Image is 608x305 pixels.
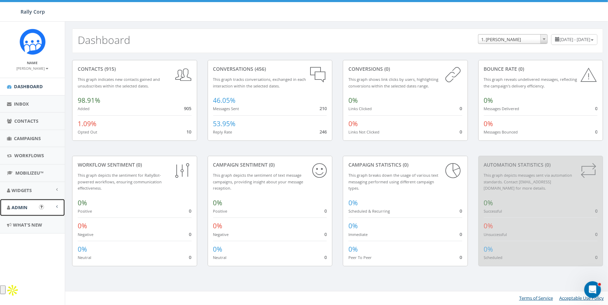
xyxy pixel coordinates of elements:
small: Successful [484,208,502,214]
span: Workflows [14,152,44,159]
div: Campaign Statistics [348,161,462,168]
span: (0) [135,161,142,168]
span: MobilizeU™ [15,170,44,176]
span: 0 [460,129,462,135]
small: Scheduled [484,255,503,260]
small: This graph tracks conversations, exchanged in each interaction within the selected dates. [213,77,306,89]
iframe: Intercom live chat [584,281,601,298]
small: Reply Rate [213,129,232,135]
a: Terms of Service [519,295,553,301]
span: 0% [484,198,493,207]
small: Messages Delivered [484,106,520,111]
small: This graph breaks down the usage of various text messaging performed using different campaign types. [348,173,438,191]
span: (0) [401,161,408,168]
span: 10 [187,129,192,135]
span: 1.09% [78,119,97,128]
a: [PERSON_NAME] [17,65,48,71]
small: Messages Bounced [484,129,518,135]
span: 0 [324,254,327,260]
span: 0 [460,254,462,260]
span: What's New [13,222,42,228]
span: (0) [544,161,551,168]
small: Neutral [78,255,91,260]
small: Unsuccessful [484,232,507,237]
div: Automation Statistics [484,161,598,168]
span: (456) [254,66,266,72]
span: 0% [348,198,358,207]
span: 0% [78,245,87,254]
small: Immediate [348,232,368,237]
span: 246 [320,129,327,135]
small: Peer To Peer [348,255,372,260]
span: Rally Corp [21,8,45,15]
span: 0 [460,231,462,237]
span: Inbox [14,101,29,107]
span: Admin [11,204,28,211]
span: 98.91% [78,96,100,105]
span: 0% [348,245,358,254]
img: Icon_1.png [20,29,46,55]
small: This graph depicts the sentiment of text message campaigns, providing insight about your message ... [213,173,303,191]
div: conversations [213,66,327,73]
span: 0 [595,208,598,214]
small: Scheduled & Recurring [348,208,390,214]
button: Open In-App Guide [39,205,44,209]
span: 0 [189,254,192,260]
span: 0 [324,231,327,237]
small: Name [27,60,38,65]
small: Links Clicked [348,106,372,111]
small: Neutral [213,255,227,260]
small: [PERSON_NAME] [17,66,48,71]
span: 0% [213,245,223,254]
span: 0% [213,221,223,230]
small: This graph indicates new contacts gained and unsubscribes within the selected dates. [78,77,160,89]
img: Apollo [6,283,20,297]
small: This graph shows link clicks by users, highlighting conversions within the selected dates range. [348,77,438,89]
small: Positive [213,208,228,214]
span: 0 [595,254,598,260]
span: 0 [460,208,462,214]
span: (0) [517,66,524,72]
span: 0% [484,96,493,105]
span: 0% [484,119,493,128]
div: Bounce Rate [484,66,598,73]
div: Workflow Sentiment [78,161,192,168]
span: [DATE] - [DATE] [560,36,590,43]
span: 0 [189,231,192,237]
span: (0) [268,161,275,168]
span: 0% [348,221,358,230]
div: Campaign Sentiment [213,161,327,168]
span: 0% [213,198,223,207]
span: Dashboard [14,83,43,90]
span: 210 [320,105,327,112]
small: Added [78,106,90,111]
span: 0% [484,245,493,254]
span: 1. James Martin [478,34,548,44]
small: Links Not Clicked [348,129,379,135]
span: 0% [348,119,358,128]
div: contacts [78,66,192,73]
span: 0% [348,96,358,105]
span: 0% [78,221,87,230]
span: 53.95% [213,119,236,128]
span: 0% [484,221,493,230]
span: 0 [595,231,598,237]
span: 0 [460,105,462,112]
small: Negative [78,232,93,237]
div: conversions [348,66,462,73]
span: Contacts [14,118,38,124]
small: This graph reveals undelivered messages, reflecting the campaign's delivery efficiency. [484,77,577,89]
h2: Dashboard [78,34,130,46]
small: This graph depicts messages sent via automation standards. Contact [EMAIL_ADDRESS][DOMAIN_NAME] f... [484,173,572,191]
span: 0% [78,198,87,207]
span: 0 [189,208,192,214]
span: (0) [383,66,390,72]
span: 46.05% [213,96,236,105]
span: (915) [103,66,116,72]
span: 905 [184,105,192,112]
span: 1. James Martin [478,35,547,44]
small: Positive [78,208,92,214]
span: 0 [324,208,327,214]
span: Widgets [11,187,32,193]
span: 0 [595,105,598,112]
